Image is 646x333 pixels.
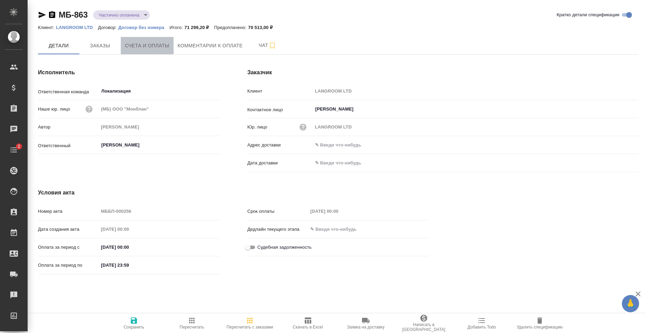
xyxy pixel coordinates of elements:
[313,158,373,168] input: ✎ Введи что-нибудь
[247,106,313,113] p: Контактное лицо
[99,206,220,216] input: Пустое поле
[118,24,169,30] a: Договор без номера
[56,24,98,30] a: LANGROOM LTD
[38,106,70,113] p: Наше юр. лицо
[214,25,248,30] p: Предоплачено:
[42,41,75,50] span: Детали
[308,206,368,216] input: Пустое поле
[97,12,141,18] button: Частично оплачена
[247,208,308,215] p: Срок оплаты
[622,295,639,312] button: 🙏
[247,142,313,149] p: Адрес доставки
[247,88,313,95] p: Клиент
[98,25,118,30] p: Договор:
[216,91,217,92] button: Open
[38,88,99,95] p: Ответственная команда
[84,41,117,50] span: Заказы
[557,11,619,18] span: Кратко детали спецификации
[38,189,429,197] h4: Условия акта
[251,41,284,50] span: Чат
[125,41,169,50] span: Счета и оплаты
[313,140,638,150] input: ✎ Введи что-нибудь
[38,244,99,251] p: Оплата за период с
[38,68,220,77] h4: Исполнитель
[93,10,150,20] div: Частично оплачена
[38,262,99,269] p: Оплата за период по
[635,108,636,110] button: Open
[2,141,26,159] a: 2
[118,25,169,30] p: Договор без номера
[38,124,99,131] p: Автор
[625,296,636,311] span: 🙏
[99,104,220,114] input: Пустое поле
[38,142,99,149] p: Ответственный
[99,260,159,270] input: ✎ Введи что-нибудь
[216,144,217,146] button: Open
[185,25,214,30] p: 71 299,20 ₽
[248,25,278,30] p: 70 513,00 ₽
[38,11,46,19] button: Скопировать ссылку для ЯМессенджера
[257,244,312,251] span: Судебная задолженность
[59,10,88,19] a: МБ-863
[38,208,99,215] p: Номер акта
[247,68,638,77] h4: Заказчик
[56,25,98,30] p: LANGROOM LTD
[99,242,159,252] input: ✎ Введи что-нибудь
[178,41,243,50] span: Комментарии к оплате
[313,86,638,96] input: Пустое поле
[313,122,638,132] input: Пустое поле
[99,122,220,132] input: Пустое поле
[38,226,99,233] p: Дата создания акта
[247,226,308,233] p: Дедлайн текущего этапа
[247,160,313,166] p: Дата доставки
[308,224,368,234] input: ✎ Введи что-нибудь
[13,143,24,150] span: 2
[169,25,184,30] p: Итого:
[38,25,56,30] p: Клиент:
[99,224,159,234] input: Пустое поле
[247,124,267,131] p: Юр. лицо
[268,41,276,50] svg: Подписаться
[48,11,56,19] button: Скопировать ссылку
